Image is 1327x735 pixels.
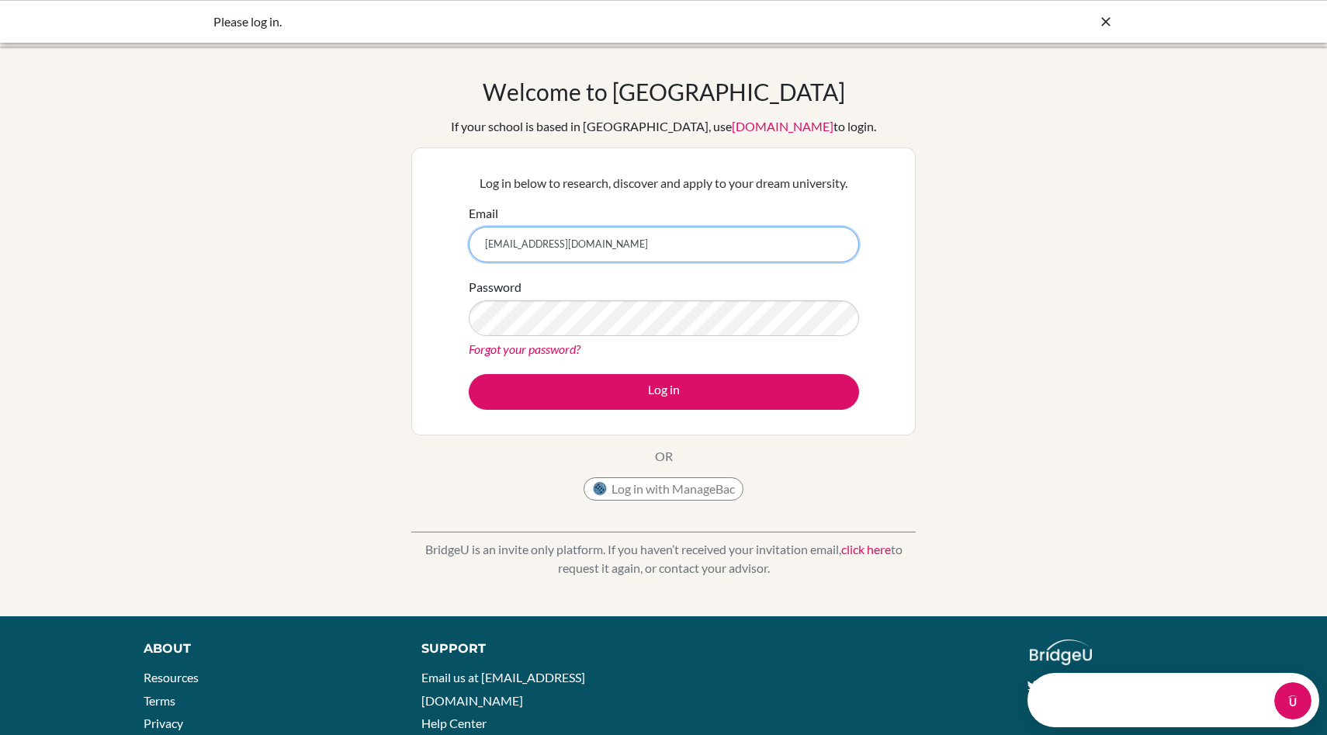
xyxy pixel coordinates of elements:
a: Forgot your password? [469,341,580,356]
a: click here [841,542,891,556]
p: OR [655,447,673,466]
a: Terms [144,693,175,708]
a: [DOMAIN_NAME] [732,119,833,133]
div: The team typically replies in a few minutes. [16,26,255,42]
a: Email us at [EMAIL_ADDRESS][DOMAIN_NAME] [421,670,585,708]
button: Log in with ManageBac [584,477,743,501]
div: Please log in. [213,12,881,31]
div: If your school is based in [GEOGRAPHIC_DATA], use to login. [451,117,876,136]
p: Log in below to research, discover and apply to your dream university. [469,174,859,192]
div: About [144,640,386,658]
label: Email [469,204,498,223]
div: Need help? [16,13,255,26]
label: Password [469,278,521,296]
iframe: Intercom live chat [1274,682,1311,719]
iframe: Intercom live chat discovery launcher [1027,673,1319,727]
a: Resources [144,670,199,685]
h1: Welcome to [GEOGRAPHIC_DATA] [483,78,845,106]
p: BridgeU is an invite only platform. If you haven’t received your invitation email, to request it ... [411,540,916,577]
div: Support [421,640,646,658]
button: Log in [469,374,859,410]
img: logo_white@2x-f4f0deed5e89b7ecb1c2cc34c3e3d731f90f0f143d5ea2071677605dd97b5244.png [1030,640,1093,665]
a: Help Center [421,716,487,730]
div: Open Intercom Messenger [6,6,300,49]
a: Privacy [144,716,183,730]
